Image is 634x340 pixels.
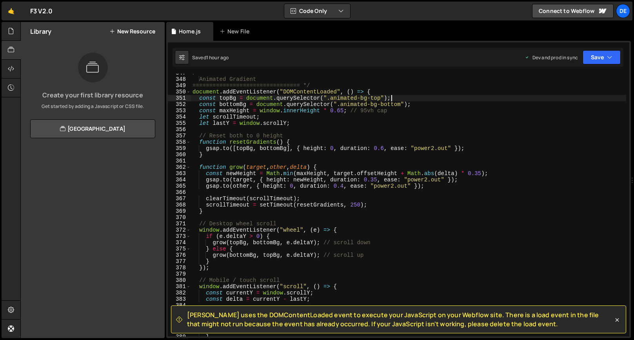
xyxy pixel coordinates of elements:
div: 360 [168,152,191,158]
button: Save [583,50,621,64]
div: 349 [168,82,191,89]
div: 385 [168,309,191,315]
div: 379 [168,271,191,277]
button: New Resource [109,28,155,35]
div: 355 [168,120,191,126]
div: 364 [168,177,191,183]
div: 351 [168,95,191,101]
div: 371 [168,221,191,227]
div: 386 [168,315,191,321]
div: 387 [168,321,191,327]
a: Connect to Webflow [532,4,614,18]
div: 368 [168,202,191,208]
div: 356 [168,126,191,133]
div: 384 [168,302,191,309]
div: 357 [168,133,191,139]
div: 370 [168,214,191,221]
h2: Library [30,27,51,36]
a: De [616,4,630,18]
div: 378 [168,265,191,271]
button: Code Only [284,4,350,18]
div: 366 [168,189,191,196]
div: Dev and prod in sync [525,54,578,61]
span: [PERSON_NAME] uses the DOMContentLoaded event to execute your JavaScript on your Webflow site. Th... [187,311,613,328]
div: 350 [168,89,191,95]
div: 380 [168,277,191,283]
h3: Create your first library resource [27,92,158,98]
div: 352 [168,101,191,108]
div: New File [220,27,253,35]
div: 374 [168,239,191,246]
div: 377 [168,258,191,265]
div: 369 [168,208,191,214]
div: 376 [168,252,191,258]
div: 383 [168,296,191,302]
div: F3 V2.0 [30,6,53,16]
div: 365 [168,183,191,189]
div: 361 [168,158,191,164]
p: Get started by adding a Javascript or CSS file. [27,103,158,110]
div: Saved [192,54,229,61]
a: [GEOGRAPHIC_DATA] [30,119,155,138]
div: 375 [168,246,191,252]
div: 1 hour ago [206,54,229,61]
div: 382 [168,290,191,296]
div: 389 [168,334,191,340]
div: 348 [168,76,191,82]
div: Home.js [179,27,201,35]
div: 381 [168,283,191,290]
div: 363 [168,170,191,177]
div: 359 [168,145,191,152]
div: 367 [168,196,191,202]
div: 353 [168,108,191,114]
div: 373 [168,233,191,239]
div: 354 [168,114,191,120]
div: 388 [168,327,191,334]
div: 358 [168,139,191,145]
div: 372 [168,227,191,233]
a: 🤙 [2,2,21,20]
div: 362 [168,164,191,170]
